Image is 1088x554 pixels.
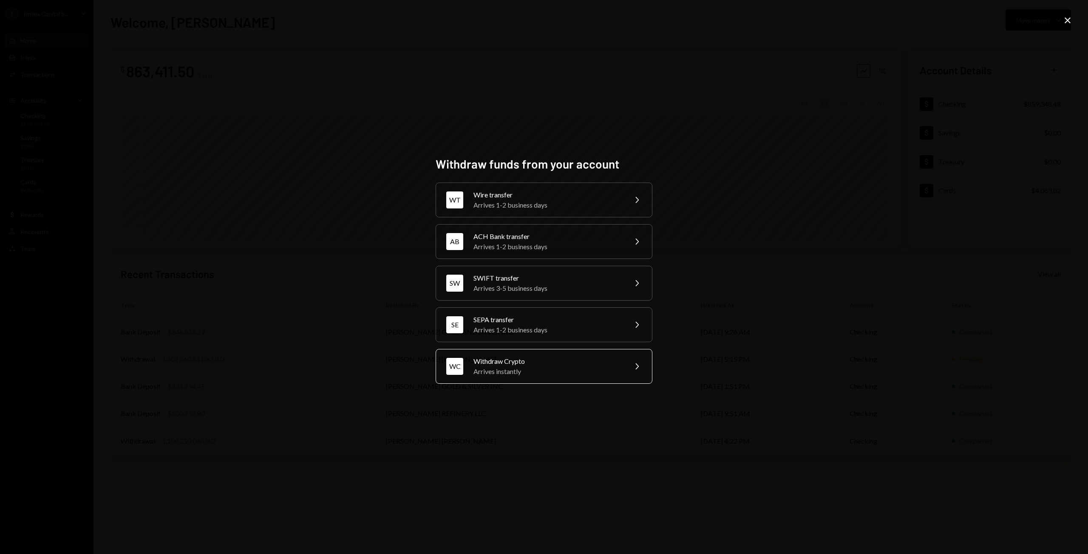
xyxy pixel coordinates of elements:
[446,358,463,375] div: WC
[446,275,463,292] div: SW
[436,266,652,301] button: SWSWIFT transferArrives 3-5 business days
[473,315,621,325] div: SEPA transfer
[436,156,652,172] h2: Withdraw funds from your account
[473,366,621,377] div: Arrives instantly
[473,190,621,200] div: Wire transfer
[436,349,652,384] button: WCWithdraw CryptoArrives instantly
[473,231,621,242] div: ACH Bank transfer
[473,325,621,335] div: Arrives 1-2 business days
[473,273,621,283] div: SWIFT transfer
[436,307,652,342] button: SESEPA transferArrives 1-2 business days
[473,356,621,366] div: Withdraw Crypto
[446,233,463,250] div: AB
[436,224,652,259] button: ABACH Bank transferArrives 1-2 business days
[473,283,621,293] div: Arrives 3-5 business days
[473,242,621,252] div: Arrives 1-2 business days
[446,191,463,208] div: WT
[473,200,621,210] div: Arrives 1-2 business days
[446,316,463,333] div: SE
[436,183,652,217] button: WTWire transferArrives 1-2 business days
